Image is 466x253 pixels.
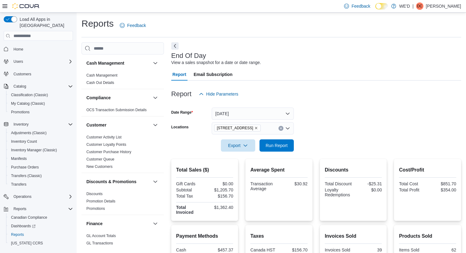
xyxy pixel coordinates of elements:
button: Promotions [6,108,75,116]
button: Canadian Compliance [6,213,75,222]
h3: Compliance [86,95,111,101]
div: Items Sold [399,247,426,252]
span: Manifests [11,156,27,161]
a: Promotions [86,206,105,211]
span: Classification (Classic) [11,93,48,97]
span: [US_STATE] CCRS [11,241,43,246]
span: Transfers (Classic) [9,172,73,179]
h2: Total Sales ($) [176,166,233,174]
button: Transfers [6,180,75,189]
span: Manifests [9,155,73,162]
button: Operations [1,192,75,201]
div: $0.00 [354,187,382,192]
a: Customer Loyalty Points [86,142,126,147]
button: Operations [11,193,34,200]
button: Discounts & Promotions [152,178,159,185]
a: New Customers [86,164,112,169]
span: Users [13,59,23,64]
div: $30.92 [280,181,308,186]
span: Transfers [11,182,26,187]
div: Total Cost [399,181,426,186]
button: Adjustments (Classic) [6,129,75,137]
span: Discounts [86,191,103,196]
span: Classification (Classic) [9,91,73,99]
span: Reports [11,232,24,237]
div: $354.00 [429,187,456,192]
div: Gift Cards [176,181,203,186]
span: Report [172,68,186,81]
div: $0.00 [206,181,233,186]
button: Cash Management [152,59,159,67]
button: Catalog [1,82,75,91]
a: GL Transactions [86,241,113,245]
div: Total Discount [325,181,352,186]
a: Home [11,46,26,53]
input: Dark Mode [375,3,388,9]
span: Load All Apps in [GEOGRAPHIC_DATA] [17,16,73,28]
span: Dark Mode [375,9,376,10]
button: Finance [152,220,159,227]
h3: Cash Management [86,60,124,66]
a: Feedback [117,19,148,32]
div: Invoices Sold [325,247,352,252]
span: Canadian Compliance [11,215,47,220]
label: Date Range [171,110,193,115]
button: Export [221,139,255,152]
h2: Taxes [250,232,308,240]
div: $1,362.40 [206,205,233,210]
a: My Catalog (Classic) [9,100,47,107]
h3: Customer [86,122,106,128]
span: Inventory Manager (Classic) [9,146,73,154]
label: Locations [171,125,189,130]
h3: Discounts & Promotions [86,179,136,185]
a: Promotion Details [86,199,116,203]
span: Export [225,139,252,152]
span: Inventory Count [9,138,73,145]
span: Feedback [351,3,370,9]
div: $156.70 [206,194,233,198]
button: Remove 2400 Dundas St W from selection in this group [254,126,258,130]
div: 39 [354,247,382,252]
h1: Reports [81,17,114,30]
div: -$25.31 [354,181,382,186]
button: Next [171,42,179,50]
button: Inventory [1,120,75,129]
span: Inventory [11,121,73,128]
a: Inventory Count [9,138,40,145]
span: Promotions [9,108,73,116]
div: 62 [429,247,456,252]
div: Cash [176,247,203,252]
span: Transfers (Classic) [11,173,42,178]
div: Canada HST [250,247,278,252]
button: My Catalog (Classic) [6,99,75,108]
span: Promotion Details [86,199,116,204]
button: Purchase Orders [6,163,75,172]
span: Reports [11,205,73,213]
div: View a sales snapshot for a date or date range. [171,59,261,66]
a: Reports [9,231,26,238]
button: Transfers (Classic) [6,172,75,180]
a: Manifests [9,155,29,162]
button: Catalog [11,83,28,90]
div: Cash Management [81,72,164,89]
span: Customers [13,72,31,77]
div: $457.37 [206,247,233,252]
span: Transfers [9,181,73,188]
button: Users [11,58,25,65]
span: New Customers [86,164,112,169]
span: Home [11,45,73,53]
h2: Cost/Profit [399,166,456,174]
div: Compliance [81,106,164,116]
button: Reports [11,205,29,213]
button: Run Report [260,139,294,152]
span: 2400 Dundas St W [214,125,261,131]
button: Inventory Manager (Classic) [6,146,75,154]
img: Cova [12,3,40,9]
div: $1,205.70 [206,187,233,192]
span: Inventory [13,122,28,127]
div: Total Tax [176,194,203,198]
h2: Payment Methods [176,232,233,240]
span: Adjustments (Classic) [11,130,47,135]
a: Promotions [9,108,32,116]
span: Customer Queue [86,157,114,162]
